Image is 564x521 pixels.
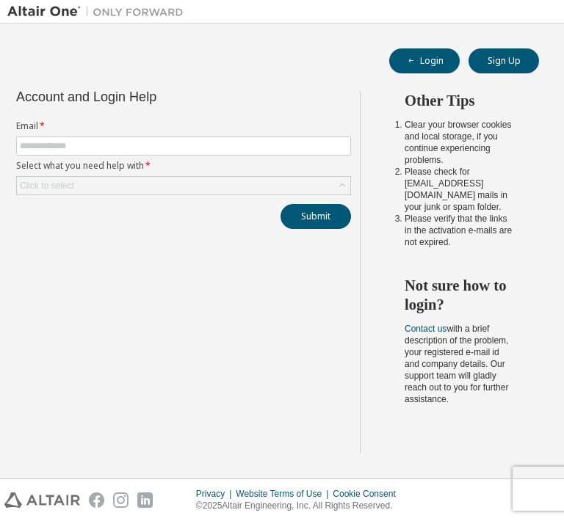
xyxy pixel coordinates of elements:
li: Please check for [EMAIL_ADDRESS][DOMAIN_NAME] mails in your junk or spam folder. [405,166,513,213]
img: Altair One [7,4,191,19]
img: altair_logo.svg [4,492,80,508]
li: Clear your browser cookies and local storage, if you continue experiencing problems. [405,119,513,166]
label: Email [16,120,351,132]
span: with a brief description of the problem, your registered e-mail id and company details. Our suppo... [405,324,508,404]
h2: Not sure how to login? [405,276,513,315]
button: Sign Up [469,48,539,73]
img: instagram.svg [113,492,129,508]
img: linkedin.svg [137,492,153,508]
div: Website Terms of Use [236,488,333,500]
div: Cookie Consent [333,488,404,500]
div: Privacy [196,488,236,500]
p: © 2025 Altair Engineering, Inc. All Rights Reserved. [196,500,405,512]
img: facebook.svg [89,492,104,508]
h2: Other Tips [405,91,513,110]
li: Please verify that the links in the activation e-mails are not expired. [405,213,513,248]
button: Submit [281,204,351,229]
a: Contact us [405,324,446,334]
div: Account and Login Help [16,91,284,103]
div: Click to select [17,177,350,194]
button: Login [389,48,460,73]
label: Select what you need help with [16,160,351,172]
div: Click to select [20,180,74,192]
